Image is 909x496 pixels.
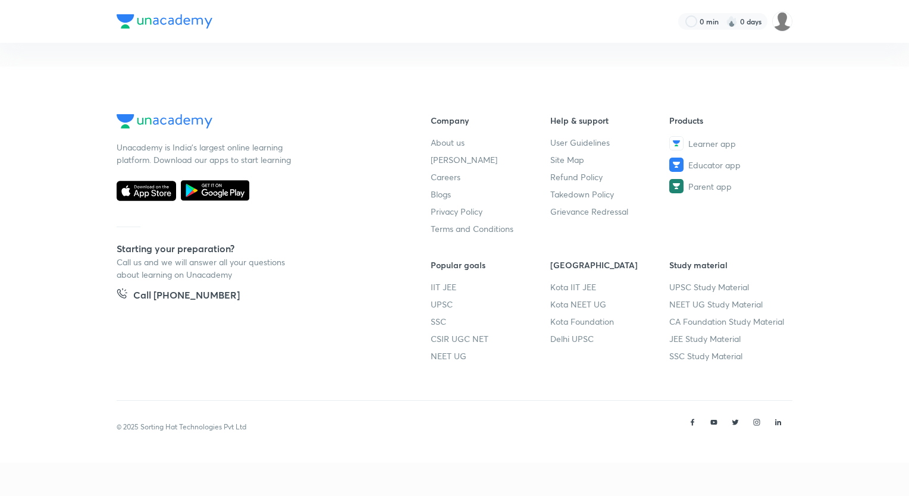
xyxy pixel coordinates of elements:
[431,136,550,149] a: About us
[669,315,789,328] a: CA Foundation Study Material
[669,136,789,150] a: Learner app
[117,141,295,166] p: Unacademy is India’s largest online learning platform. Download our apps to start learning
[550,114,670,127] h6: Help & support
[431,332,550,345] a: CSIR UGC NET
[431,153,550,166] a: [PERSON_NAME]
[550,153,670,166] a: Site Map
[117,288,240,304] a: Call [PHONE_NUMBER]
[550,315,670,328] a: Kota Foundation
[431,259,550,271] h6: Popular goals
[431,315,550,328] a: SSC
[669,350,789,362] a: SSC Study Material
[117,256,295,281] p: Call us and we will answer all your questions about learning on Unacademy
[669,281,789,293] a: UPSC Study Material
[550,332,670,345] a: Delhi UPSC
[669,179,789,193] a: Parent app
[669,136,684,150] img: Learner app
[669,179,684,193] img: Parent app
[550,298,670,310] a: Kota NEET UG
[117,14,212,29] img: Company Logo
[669,158,684,172] img: Educator app
[550,188,670,200] a: Takedown Policy
[117,241,393,256] h5: Starting your preparation?
[669,259,789,271] h6: Study material
[669,332,789,345] a: JEE Study Material
[550,281,670,293] a: Kota IIT JEE
[117,422,246,432] p: © 2025 Sorting Hat Technologies Pvt Ltd
[431,171,460,183] span: Careers
[550,171,670,183] a: Refund Policy
[117,114,212,128] img: Company Logo
[431,171,550,183] a: Careers
[431,222,550,235] a: Terms and Conditions
[688,159,741,171] span: Educator app
[431,298,550,310] a: UPSC
[669,158,789,172] a: Educator app
[669,114,789,127] h6: Products
[688,180,732,193] span: Parent app
[431,281,550,293] a: IIT JEE
[772,11,792,32] img: Adarsh Rao
[726,15,738,27] img: streak
[688,137,736,150] span: Learner app
[117,114,393,131] a: Company Logo
[133,288,240,304] h5: Call [PHONE_NUMBER]
[431,350,550,362] a: NEET UG
[431,188,550,200] a: Blogs
[431,205,550,218] a: Privacy Policy
[550,136,670,149] a: User Guidelines
[550,205,670,218] a: Grievance Redressal
[431,114,550,127] h6: Company
[669,298,789,310] a: NEET UG Study Material
[550,259,670,271] h6: [GEOGRAPHIC_DATA]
